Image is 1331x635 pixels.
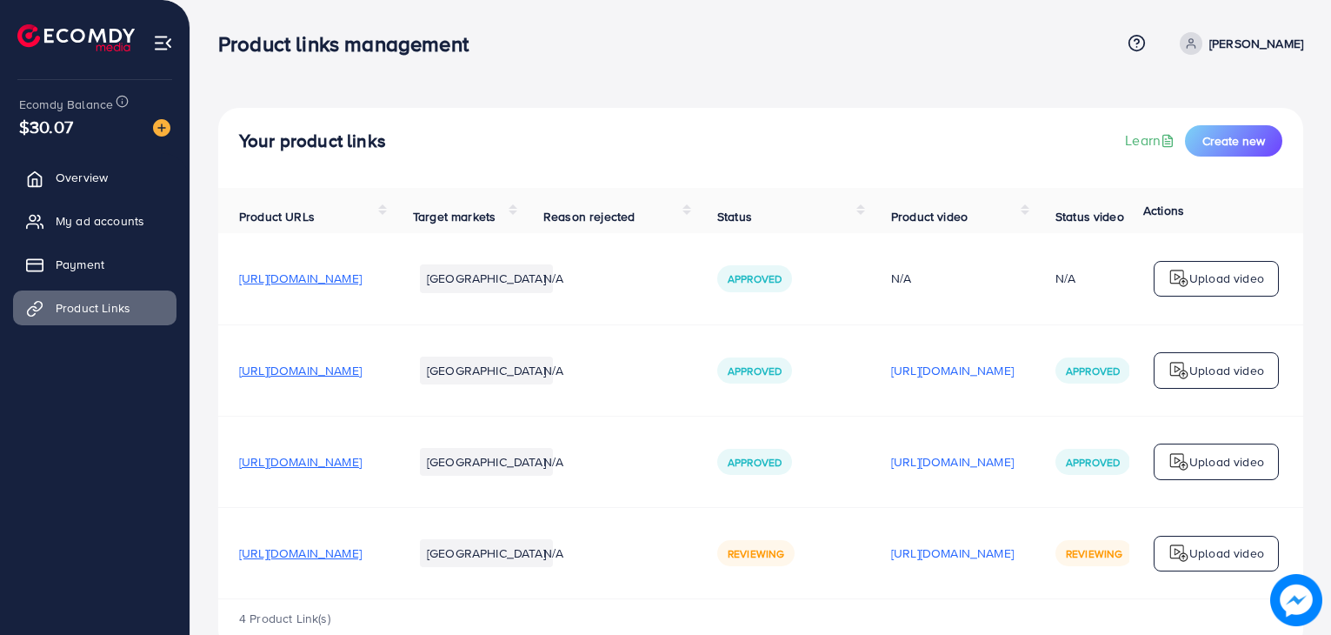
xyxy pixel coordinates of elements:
span: Product Links [56,299,130,317]
li: [GEOGRAPHIC_DATA] [420,448,553,476]
span: Ecomdy Balance [19,96,113,113]
span: N/A [543,362,563,379]
span: Actions [1143,202,1184,219]
span: Approved [728,455,782,470]
span: N/A [543,270,563,287]
p: [URL][DOMAIN_NAME] [891,360,1014,381]
span: N/A [543,545,563,562]
span: Reviewing [1066,546,1122,561]
a: Payment [13,247,176,282]
li: [GEOGRAPHIC_DATA] [420,264,553,292]
a: Product Links [13,291,176,325]
img: menu [153,33,173,53]
span: Product video [891,208,968,225]
a: My ad accounts [13,204,176,238]
a: Overview [13,160,176,195]
p: [URL][DOMAIN_NAME] [891,543,1014,564]
span: [URL][DOMAIN_NAME] [239,362,362,379]
span: [URL][DOMAIN_NAME] [239,453,362,471]
span: Approved [1066,364,1120,378]
img: image [153,119,170,137]
span: My ad accounts [56,212,144,230]
span: Approved [728,364,782,378]
button: Create new [1185,125,1282,157]
li: [GEOGRAPHIC_DATA] [420,539,553,567]
a: Learn [1125,130,1178,150]
span: Reason rejected [543,208,635,225]
p: Upload video [1189,543,1264,564]
p: [URL][DOMAIN_NAME] [891,451,1014,472]
span: Target markets [413,208,496,225]
img: logo [17,24,135,51]
img: logo [1168,451,1189,472]
img: logo [1168,543,1189,564]
h3: Product links management [218,31,482,57]
img: image [1270,574,1322,626]
span: Create new [1202,132,1265,150]
p: [PERSON_NAME] [1209,33,1303,54]
li: [GEOGRAPHIC_DATA] [420,357,553,384]
p: Upload video [1189,268,1264,289]
img: logo [1168,360,1189,381]
p: Upload video [1189,451,1264,472]
p: Upload video [1189,360,1264,381]
span: Status [717,208,752,225]
div: N/A [891,270,1014,287]
div: N/A [1055,270,1075,287]
span: $30.07 [19,114,73,139]
span: Product URLs [239,208,315,225]
img: logo [1168,268,1189,289]
h4: Your product links [239,130,386,152]
span: Reviewing [728,546,784,561]
span: [URL][DOMAIN_NAME] [239,545,362,562]
span: Payment [56,256,104,273]
span: [URL][DOMAIN_NAME] [239,270,362,287]
span: Approved [728,271,782,286]
span: 4 Product Link(s) [239,610,330,627]
span: Approved [1066,455,1120,470]
span: N/A [543,453,563,471]
span: Status video [1055,208,1124,225]
span: Overview [56,169,108,186]
a: [PERSON_NAME] [1173,32,1303,55]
